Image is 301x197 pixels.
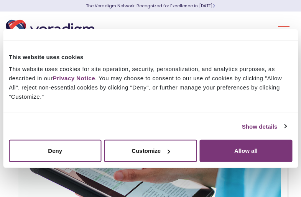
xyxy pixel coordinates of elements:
a: Show details [242,122,286,131]
button: Customize [104,140,197,162]
span: Learn More [212,3,215,9]
img: Veradigm logo [6,17,98,43]
button: Allow all [200,140,292,162]
a: The Veradigm Network: Recognized for Excellence in [DATE]Learn More [86,3,215,9]
button: Deny [9,140,101,162]
button: Toggle Navigation Menu [278,20,289,40]
div: This website uses cookies [9,52,292,61]
a: Privacy Notice [53,75,95,81]
div: This website uses cookies for site operation, security, personalization, and analytics purposes, ... [9,65,292,101]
